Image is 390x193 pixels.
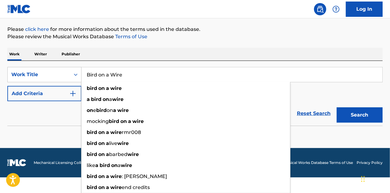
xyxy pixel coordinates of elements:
strong: wire [117,107,129,113]
strong: wire [110,85,122,91]
div: Help [330,3,342,15]
strong: wire [110,129,122,135]
a: Public Search [314,3,326,15]
strong: bird [87,140,97,146]
span: live [109,140,117,146]
strong: bird [87,173,97,179]
strong: on [111,162,118,168]
div: Work Title [11,71,66,78]
img: search [316,6,324,13]
strong: a [106,151,109,157]
a: Terms of Use [114,34,147,39]
strong: on [98,129,105,135]
p: Writer [32,48,49,61]
button: Search [337,107,383,123]
span: mocking [87,118,109,124]
span: a [118,162,121,168]
p: Please for more information about the terms used in the database. [7,26,383,33]
strong: wire [121,162,132,168]
img: logo [7,159,26,166]
strong: on [98,173,105,179]
span: e [93,107,96,113]
strong: wire [127,151,139,157]
strong: bird [87,85,97,91]
strong: a [106,85,109,91]
button: Add Criteria [7,86,81,101]
img: help [332,6,340,13]
strong: bird [87,129,97,135]
a: Reset Search [294,107,334,120]
strong: bird [96,107,107,113]
strong: wire [132,118,144,124]
iframe: Chat Widget [359,164,390,193]
span: end credits [122,184,150,190]
strong: a [106,173,109,179]
form: Search Form [7,67,383,126]
strong: a [106,140,109,146]
strong: wire [110,184,122,190]
strong: bird [87,151,97,157]
img: 9d2ae6d4665cec9f34b9.svg [69,90,77,97]
span: on [107,107,113,113]
img: MLC Logo [7,5,31,13]
a: Log In [346,2,383,17]
a: Musical Works Database Terms of Use [283,160,353,165]
span: like [87,162,95,168]
p: Publisher [60,48,82,61]
strong: on [103,96,109,102]
strong: a [95,162,98,168]
strong: on [120,118,127,124]
strong: a [87,96,90,102]
strong: on [98,151,105,157]
strong: a [113,107,116,113]
strong: bird [87,184,97,190]
span: barbed [109,151,127,157]
p: Please review the Musical Works Database [7,33,383,40]
strong: on [98,184,105,190]
strong: bird [109,118,119,124]
strong: wire [117,140,129,146]
strong: wire [110,173,122,179]
span: : [PERSON_NAME] [122,173,167,179]
div: Drag [361,170,365,188]
p: Work [7,48,21,61]
span: rmr008 [122,129,141,135]
span: a [109,96,112,102]
strong: wire [112,96,123,102]
strong: on [98,85,105,91]
strong: a [106,129,109,135]
strong: bird [91,96,101,102]
strong: on [87,107,93,113]
strong: bird [100,162,110,168]
strong: a [106,184,109,190]
strong: a [128,118,131,124]
span: Mechanical Licensing Collective © 2025 [34,160,105,165]
a: Privacy Policy [357,160,383,165]
strong: on [98,140,105,146]
a: click here [25,26,49,32]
